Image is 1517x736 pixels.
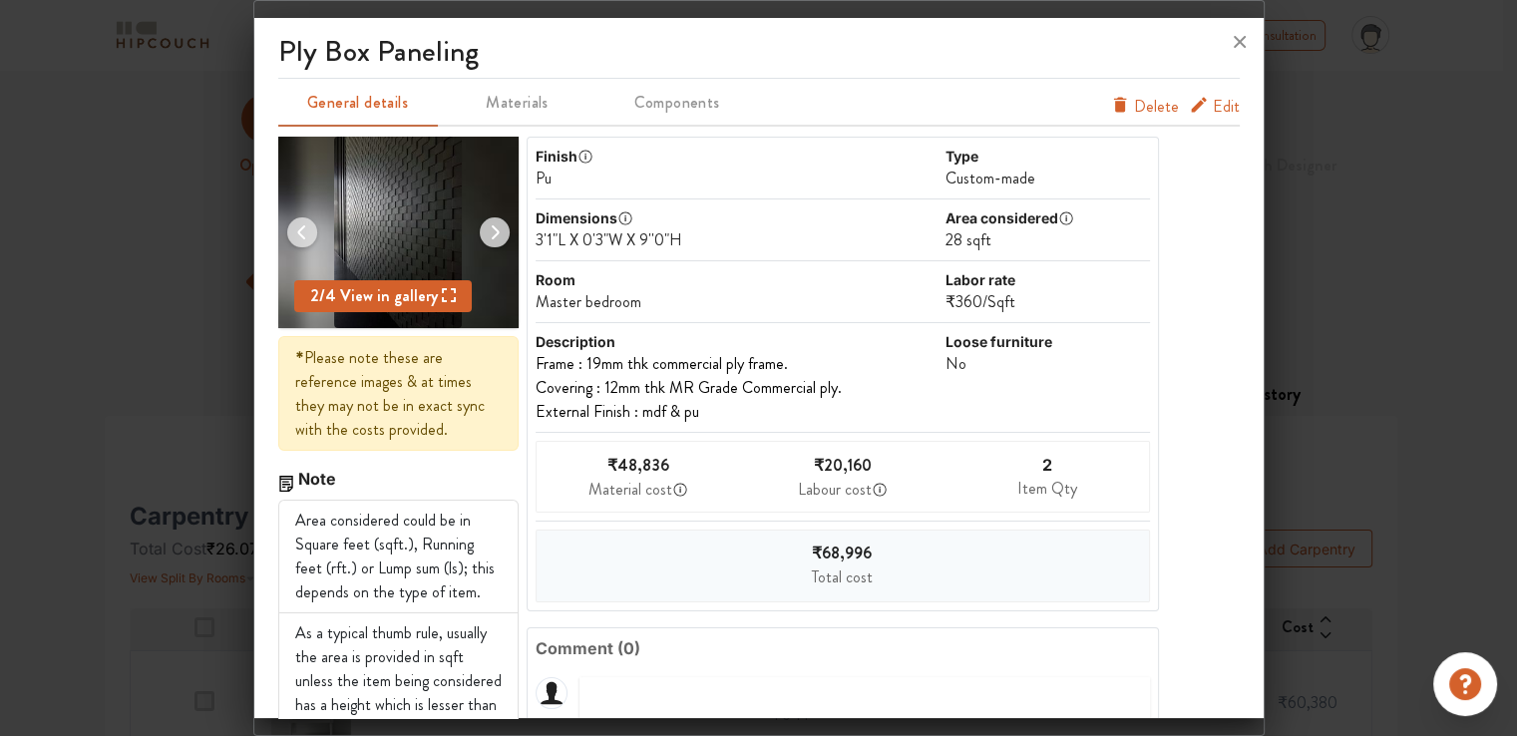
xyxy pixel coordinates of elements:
img: arrow left [278,208,326,256]
div: Type [946,146,1151,167]
div: Custom-made [946,167,1151,190]
span: Edit [1213,95,1240,119]
span: Materials [440,89,595,117]
div: Finish [536,146,577,167]
span: General details [280,89,436,117]
span: Components [599,89,755,117]
div: furniture info tabs [278,79,1240,127]
div: Labour cost [798,478,872,502]
span: Comment ( 0 ) [536,638,640,658]
div: 2 [1042,453,1052,477]
div: Dimensions [536,207,617,228]
span: ₹68,996 [812,542,872,564]
div: Loose furniture [946,331,1151,352]
div: Material cost [588,478,672,502]
li: Area considered could be in Square feet (sqft.), Running feet (rft.) or Lump sum (ls); this depen... [278,500,519,613]
div: Pu [536,167,942,190]
span: 28 [946,228,962,251]
img: 1 [334,137,461,328]
div: Labor rate [946,269,1151,290]
span: Delete [1134,95,1179,119]
span: SQFT [966,228,991,251]
li: Covering : 12mm thk MR Grade Commercial ply. [536,376,942,400]
li: External Finish : mdf & pu [536,400,942,424]
span: / Sqft [982,290,1015,313]
img: arrow left [471,208,519,256]
div: Total cost [812,565,873,589]
div: 3'1"L X 0'3"W X 9''0"H [536,228,942,252]
span: ₹20,160 [814,454,872,477]
div: Room [536,269,942,290]
div: Item Qty [1017,477,1077,501]
div: No [946,352,1151,376]
div: Description [536,331,942,352]
span: 2 / 4 [310,284,336,307]
span: Note [298,469,336,489]
li: Frame : 19mm thk commercial ply frame. [536,352,942,376]
button: Delete [1110,95,1179,119]
span: ₹360 [946,290,982,313]
button: Edit [1189,95,1240,119]
span: View in gallery [336,284,456,307]
span: ₹48,836 [607,454,669,477]
div: Master bedroom [536,290,942,314]
span: Please note these are reference images & at times they may not be in exact sync with the costs pr... [295,346,485,441]
div: Area considered [946,207,1058,228]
